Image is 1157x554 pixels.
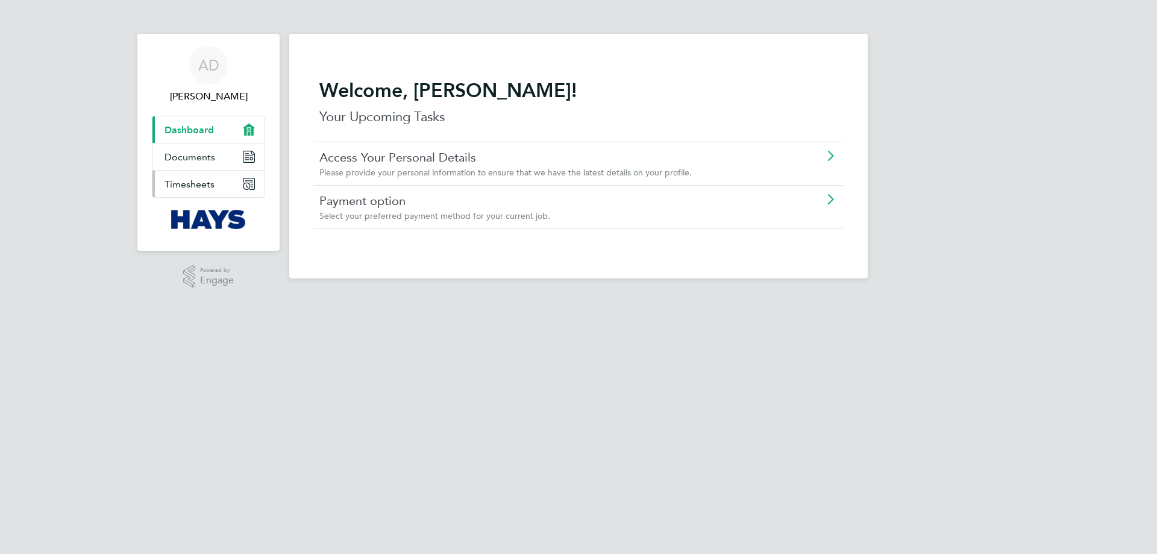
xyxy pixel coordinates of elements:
a: Go to home page [152,210,265,229]
a: Access Your Personal Details [319,150,770,165]
a: Documents [152,143,265,170]
a: Timesheets [152,171,265,197]
a: Payment option [319,193,770,209]
a: Powered byEngage [183,265,234,288]
p: Your Upcoming Tasks [319,107,838,127]
span: Dashboard [165,124,214,136]
span: Documents [165,151,215,163]
span: Please provide your personal information to ensure that we have the latest details on your profile. [319,167,692,178]
img: hays-logo-retina.png [171,210,246,229]
a: AD[PERSON_NAME] [152,46,265,104]
a: Dashboard [152,116,265,143]
span: Engage [200,275,234,286]
span: Abiodun Doherty [152,89,265,104]
span: Select your preferred payment method for your current job. [319,210,550,221]
h2: Welcome, [PERSON_NAME]! [319,78,838,102]
nav: Main navigation [137,34,280,251]
span: Timesheets [165,178,215,190]
span: AD [198,57,219,73]
span: Powered by [200,265,234,275]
